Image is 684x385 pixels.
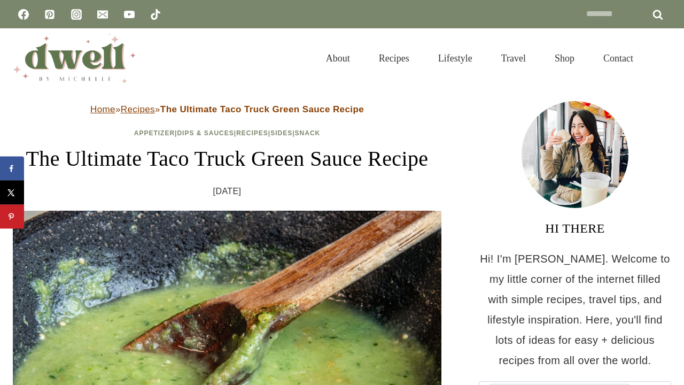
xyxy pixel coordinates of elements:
button: View Search Form [653,49,671,67]
p: Hi! I'm [PERSON_NAME]. Welcome to my little corner of the internet filled with simple recipes, tr... [479,249,671,371]
a: YouTube [119,4,140,25]
a: Shop [540,40,589,77]
a: Appetizer [134,129,175,137]
a: About [312,40,364,77]
a: Recipes [121,104,155,114]
a: TikTok [145,4,166,25]
a: Email [92,4,113,25]
a: Dips & Sauces [177,129,234,137]
time: [DATE] [213,183,242,199]
a: Lifestyle [424,40,487,77]
a: Pinterest [39,4,60,25]
span: | | | | [134,129,321,137]
h1: The Ultimate Taco Truck Green Sauce Recipe [13,143,441,175]
span: » » [90,104,364,114]
a: Snack [295,129,321,137]
a: Sides [270,129,292,137]
a: Contact [589,40,648,77]
a: Recipes [364,40,424,77]
a: Recipes [236,129,268,137]
a: Home [90,104,115,114]
img: DWELL by michelle [13,34,136,83]
a: Instagram [66,4,87,25]
a: Travel [487,40,540,77]
strong: The Ultimate Taco Truck Green Sauce Recipe [160,104,364,114]
nav: Primary Navigation [312,40,648,77]
h3: HI THERE [479,219,671,238]
a: Facebook [13,4,34,25]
